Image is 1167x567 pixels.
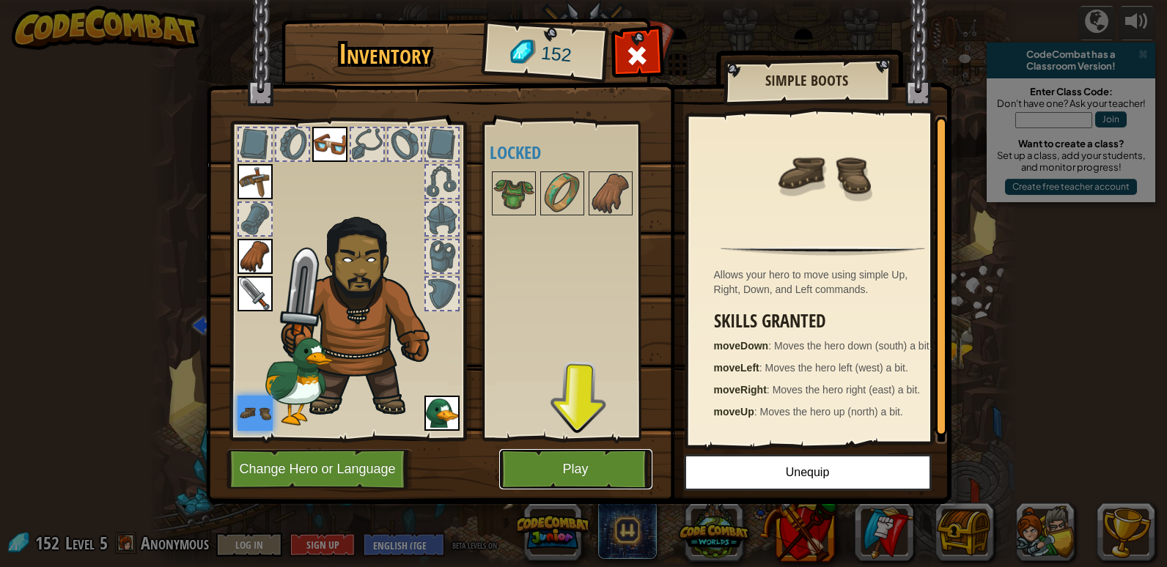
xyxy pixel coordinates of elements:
span: Moves the hero down (south) a bit. [774,340,932,352]
strong: moveRight [714,384,767,396]
img: portrait.png [238,276,273,311]
h3: Skills Granted [714,311,940,331]
img: portrait.png [238,239,273,274]
img: portrait.png [493,173,534,214]
span: : [754,406,760,418]
span: 152 [540,40,573,69]
img: portrait.png [238,164,273,199]
img: hr.png [721,246,924,256]
span: : [759,362,765,374]
img: duelist_hair.png [274,206,454,419]
strong: moveDown [714,340,769,352]
span: Moves the hero right (east) a bit. [773,384,921,396]
h1: Inventory [292,39,479,70]
button: Play [499,449,652,489]
img: portrait.png [590,173,631,214]
img: duck_paper_doll.png [262,301,371,426]
img: portrait.png [424,396,460,431]
strong: moveUp [714,406,754,418]
img: portrait.png [238,396,273,431]
span: Moves the hero left (west) a bit. [765,362,908,374]
h2: Simple Boots [738,73,876,89]
img: portrait.png [542,173,583,214]
span: : [768,340,774,352]
span: Moves the hero up (north) a bit. [760,406,903,418]
h4: Locked [490,143,674,162]
strong: moveLeft [714,362,759,374]
span: : [767,384,773,396]
button: Unequip [684,454,932,491]
button: Change Hero or Language [227,449,413,489]
img: portrait.png [312,127,347,162]
img: portrait.png [776,126,871,221]
div: Allows your hero to move using simple Up, Right, Down, and Left commands. [714,267,940,297]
